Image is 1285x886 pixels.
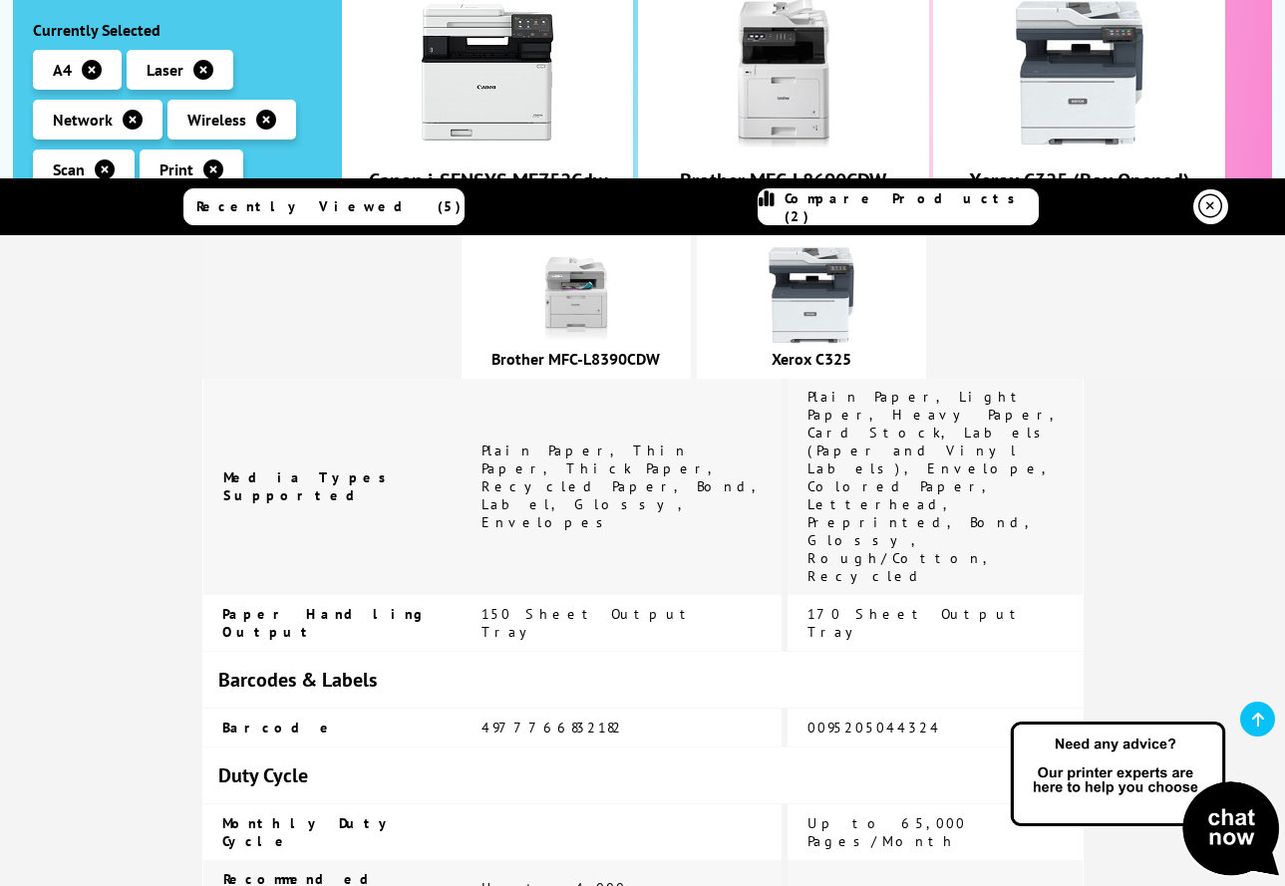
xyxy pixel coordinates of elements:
a: Xerox C325 (Box Opened) [1005,132,1154,151]
a: Brother MFC-L8390CDW [491,349,660,369]
span: Barcodes & Labels [218,667,377,693]
span: 170 Sheet Output Tray [807,605,1025,641]
a: Canon i-SENSYS MF752Cdw [369,167,607,193]
span: Recently Viewed (5) [196,197,462,215]
span: Wireless [187,110,246,130]
span: Media Types Supported [223,468,397,504]
span: Network [53,110,113,130]
span: 150 Sheet Output Tray [482,605,695,641]
span: Duty Cycle [218,762,308,788]
a: Brother MFC-L8690CDW [680,167,886,193]
a: Brother MFC-L8690CDW [709,132,858,151]
span: 0095205044324 [807,719,941,737]
span: Monthly Duty Cycle [222,814,395,850]
span: 4977766832182 [482,719,623,737]
span: Paper Handling Output [222,605,429,641]
span: Plain Paper, Light Paper, Heavy Paper, Card Stock, Labels (Paper and Vinyl Labels), Envelope, Col... [807,388,1059,585]
div: Currently Selected [33,20,322,40]
img: Open Live Chat window [1006,719,1285,882]
span: Up to 65,000 Pages/Month [807,814,966,850]
span: Compare Products (2) [785,189,1038,225]
span: Scan [53,159,85,179]
img: xerox-c325-front-small.jpg [762,245,861,345]
a: Xerox C325 [772,349,851,369]
span: A4 [53,60,72,80]
a: Compare Products (2) [758,188,1039,225]
span: Plain Paper, Thin Paper, Thick Paper, Recycled Paper, Bond, Label, Glossy, Envelopes [482,442,761,531]
a: Canon i-SENSYS MF752Cdw [413,132,562,151]
span: Laser [147,60,183,80]
span: Print [160,159,193,179]
img: brother-MFC-L8390CDW-front-small.jpg [526,245,626,345]
span: Barcode [222,719,336,737]
a: Xerox C325 (Box Opened) [969,167,1190,193]
a: Recently Viewed (5) [183,188,465,225]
